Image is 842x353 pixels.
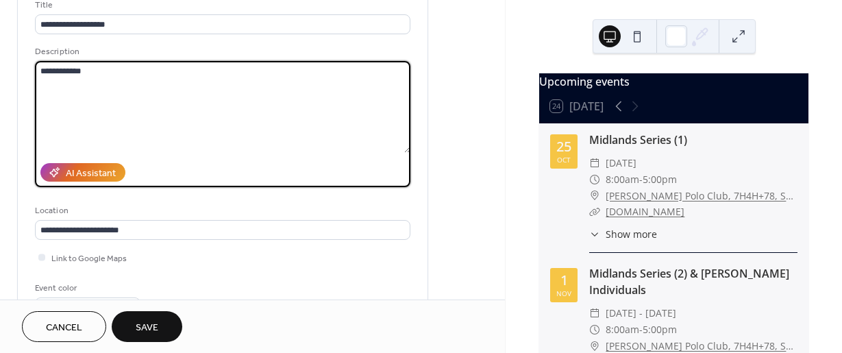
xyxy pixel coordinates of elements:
span: Save [136,321,158,335]
a: Midlands Series (2) & [PERSON_NAME] Individuals [589,266,789,297]
div: Upcoming events [539,73,808,90]
div: Event color [35,281,138,295]
div: AI Assistant [66,167,116,181]
div: ​ [589,204,600,220]
span: [DATE] [606,155,636,171]
button: ​Show more [589,227,657,241]
a: [DOMAIN_NAME] [606,205,684,218]
span: - [639,171,643,188]
span: 8:00am [606,171,639,188]
span: - [639,321,643,338]
div: Description [35,45,408,59]
div: Nov [556,290,571,297]
div: ​ [589,305,600,321]
div: Location [35,204,408,218]
button: Save [112,311,182,342]
span: Cancel [46,321,82,335]
button: Cancel [22,311,106,342]
div: Oct [557,156,571,163]
span: 5:00pm [643,171,677,188]
a: [PERSON_NAME] Polo Club, 7H4H+78, Southam CV33 9BL [606,188,797,204]
a: Midlands Series (1) [589,132,687,147]
span: Link to Google Maps [51,252,127,266]
div: ​ [589,188,600,204]
div: 1 [560,273,568,287]
div: ​ [589,227,600,241]
div: ​ [589,171,600,188]
button: AI Assistant [40,163,125,182]
span: Show more [606,227,657,241]
span: [DATE] - [DATE] [606,305,676,321]
span: 8:00am [606,321,639,338]
div: 25 [556,140,571,154]
div: ​ [589,155,600,171]
span: 5:00pm [643,321,677,338]
div: ​ [589,321,600,338]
